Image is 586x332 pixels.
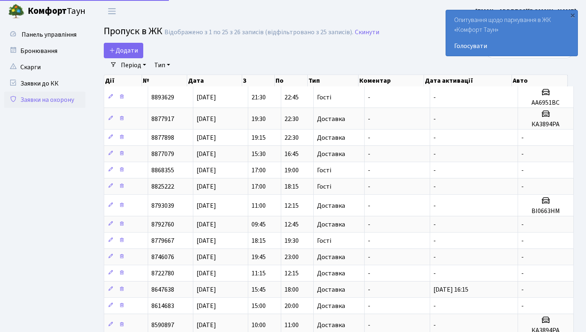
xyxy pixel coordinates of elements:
[317,134,345,141] span: Доставка
[4,59,85,75] a: Скарги
[251,253,266,262] span: 19:45
[28,4,85,18] span: Таун
[197,166,216,175] span: [DATE]
[521,121,570,128] h5: КА3894РА
[197,236,216,245] span: [DATE]
[317,254,345,260] span: Доставка
[251,93,266,102] span: 21:30
[308,75,359,86] th: Тип
[109,46,138,55] span: Додати
[151,253,174,262] span: 8746076
[355,29,379,36] a: Скинути
[433,321,436,330] span: -
[317,202,345,209] span: Доставка
[164,29,353,36] div: Відображено з 1 по 25 з 26 записів (відфільтровано з 25 записів).
[368,133,370,142] span: -
[251,220,266,229] span: 09:45
[433,285,468,294] span: [DATE] 16:15
[197,285,216,294] span: [DATE]
[197,114,216,123] span: [DATE]
[151,269,174,278] span: 8722780
[142,75,187,86] th: №
[251,114,266,123] span: 19:30
[284,114,299,123] span: 22:30
[251,321,266,330] span: 10:00
[4,75,85,92] a: Заявки до КК
[368,93,370,102] span: -
[454,41,569,51] a: Голосувати
[197,93,216,102] span: [DATE]
[368,150,370,158] span: -
[151,150,174,158] span: 8877079
[104,24,162,38] span: Пропуск в ЖК
[317,286,345,293] span: Доставка
[368,253,370,262] span: -
[104,75,142,86] th: Дії
[284,253,299,262] span: 23:00
[275,75,308,86] th: По
[433,269,436,278] span: -
[521,166,524,175] span: -
[368,236,370,245] span: -
[151,93,174,102] span: 8893629
[433,114,436,123] span: -
[433,253,436,262] span: -
[521,220,524,229] span: -
[4,26,85,43] a: Панель управління
[521,269,524,278] span: -
[284,93,299,102] span: 22:45
[197,182,216,191] span: [DATE]
[317,151,345,157] span: Доставка
[433,220,436,229] span: -
[521,99,570,107] h5: АА6951ВС
[433,93,436,102] span: -
[521,301,524,310] span: -
[317,237,331,244] span: Гості
[151,236,174,245] span: 8779667
[368,201,370,210] span: -
[433,201,436,210] span: -
[251,269,266,278] span: 11:15
[197,253,216,262] span: [DATE]
[317,270,345,277] span: Доставка
[151,220,174,229] span: 8792760
[251,166,266,175] span: 17:00
[284,150,299,158] span: 16:45
[151,114,174,123] span: 8877917
[251,301,266,310] span: 15:00
[197,301,216,310] span: [DATE]
[521,236,524,245] span: -
[424,75,512,86] th: Дата активації
[151,58,173,72] a: Тип
[359,75,424,86] th: Коментар
[251,182,266,191] span: 17:00
[368,166,370,175] span: -
[521,285,524,294] span: -
[251,236,266,245] span: 18:15
[433,133,436,142] span: -
[433,150,436,158] span: -
[368,285,370,294] span: -
[284,166,299,175] span: 19:00
[197,321,216,330] span: [DATE]
[521,207,570,215] h5: ВІ0663НМ
[368,220,370,229] span: -
[317,116,345,122] span: Доставка
[521,150,524,158] span: -
[197,150,216,158] span: [DATE]
[521,253,524,262] span: -
[368,182,370,191] span: -
[151,201,174,210] span: 8793039
[446,10,577,56] div: Опитування щодо паркування в ЖК «Комфорт Таун»
[317,303,345,309] span: Доставка
[197,201,216,210] span: [DATE]
[475,7,576,16] a: [EMAIL_ADDRESS][DOMAIN_NAME]
[284,301,299,310] span: 20:00
[317,183,331,190] span: Гості
[251,133,266,142] span: 19:15
[368,321,370,330] span: -
[197,220,216,229] span: [DATE]
[151,166,174,175] span: 8868355
[118,58,149,72] a: Період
